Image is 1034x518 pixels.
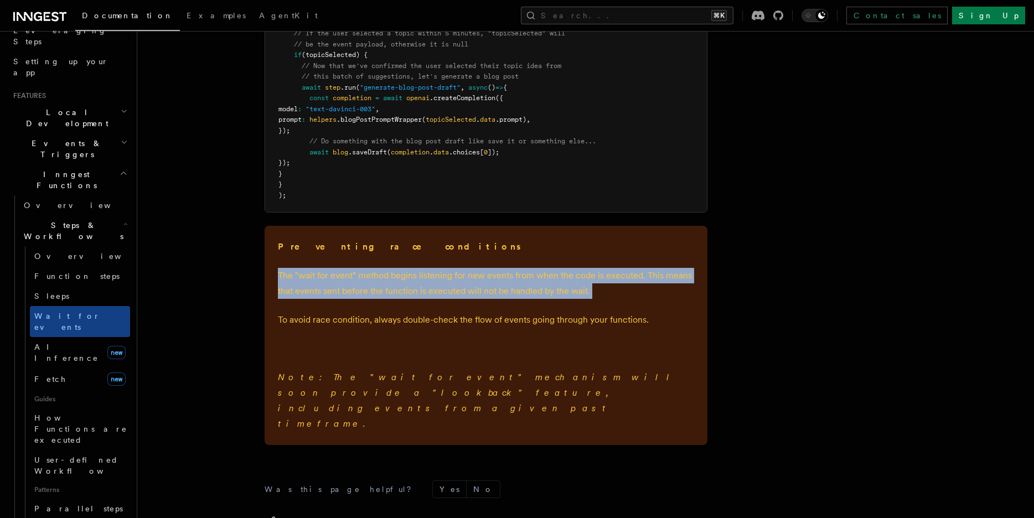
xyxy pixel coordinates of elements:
span: blog [333,148,348,156]
span: Wait for events [34,312,100,331]
span: } [278,180,282,188]
span: : [302,116,306,123]
span: 0 [484,148,488,156]
span: AI Inference [34,343,99,362]
span: .run [340,84,356,91]
button: Inngest Functions [9,164,130,195]
span: // Now that we've confirmed the user selected their topic idea from [302,62,561,70]
strong: Preventing race conditions [278,241,523,252]
button: Events & Triggers [9,133,130,164]
span: "text-davinci-003" [306,105,375,113]
span: Parallel steps [34,504,123,513]
button: Search...⌘K [521,7,733,24]
a: AgentKit [252,3,324,30]
span: Examples [187,11,246,20]
span: // Do something with the blog post draft like save it or something else... [309,137,596,145]
a: Fetchnew [30,368,130,390]
span: }); [278,159,290,167]
span: Overview [24,201,138,210]
a: Documentation [75,3,180,31]
span: (topicSelected) { [302,51,368,59]
a: Overview [19,195,130,215]
span: new [107,346,126,359]
span: Function steps [34,272,120,281]
span: completion [391,148,430,156]
button: Local Development [9,102,130,133]
span: .choices[ [449,148,484,156]
span: completion [333,94,371,102]
span: . [476,116,480,123]
span: ]); [488,148,499,156]
span: Inngest Functions [9,169,120,191]
span: .saveDraft [348,148,387,156]
span: data [433,148,449,156]
span: How Functions are executed [34,413,127,444]
span: Fetch [34,375,66,384]
span: } [278,170,282,178]
span: , [526,116,530,123]
span: data [480,116,495,123]
span: ( [387,148,391,156]
a: Sleeps [30,286,130,306]
span: Events & Triggers [9,138,121,160]
span: .createCompletion [430,94,495,102]
span: { [503,84,507,91]
span: ); [278,191,286,199]
em: Note: The "wait for event" mechanism will soon provide a "lookback" feature, including events fro... [278,372,678,429]
button: Toggle dark mode [802,9,828,22]
span: topicSelected [426,116,476,123]
span: ( [356,84,360,91]
span: : [298,105,302,113]
span: ( [422,116,426,123]
span: .blogPostPromptWrapper [337,116,422,123]
p: The "wait for event" method begins listening for new events from when the code is executed. This ... [278,268,694,299]
span: Guides [30,390,130,408]
span: async [468,84,488,91]
span: => [495,84,503,91]
span: = [375,94,379,102]
span: User-defined Workflows [34,455,134,475]
span: await [383,94,402,102]
span: await [309,148,329,156]
span: Documentation [82,11,173,20]
a: User-defined Workflows [30,450,130,481]
a: Setting up your app [9,51,130,82]
span: // If the user selected a topic within 5 minutes, "topicSelected" will [294,29,565,37]
a: Examples [180,3,252,30]
span: openai [406,94,430,102]
span: new [107,372,126,386]
span: model [278,105,298,113]
a: Wait for events [30,306,130,337]
span: // be the event payload, otherwise it is null [294,40,468,48]
span: Patterns [30,481,130,499]
span: Sleeps [34,292,69,301]
span: step [325,84,340,91]
a: AI Inferencenew [30,337,130,368]
span: Local Development [9,107,121,129]
a: How Functions are executed [30,408,130,450]
span: if [294,51,302,59]
span: }); [278,127,290,134]
span: // this batch of suggestions, let's generate a blog post [302,72,519,80]
span: prompt [278,116,302,123]
button: No [467,481,500,498]
span: , [461,84,464,91]
span: AgentKit [259,11,318,20]
kbd: ⌘K [711,10,727,21]
a: Contact sales [846,7,948,24]
span: ({ [495,94,503,102]
p: Was this page helpful? [265,484,419,495]
span: () [488,84,495,91]
a: Overview [30,246,130,266]
span: , [375,105,379,113]
span: const [309,94,329,102]
p: To avoid race condition, always double-check the flow of events going through your functions. [278,312,694,328]
span: .prompt) [495,116,526,123]
span: Features [9,91,46,100]
span: Steps & Workflows [19,220,123,242]
a: Sign Up [952,7,1025,24]
a: Leveraging Steps [9,20,130,51]
span: . [430,148,433,156]
span: "generate-blog-post-draft" [360,84,461,91]
button: Steps & Workflows [19,215,130,246]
